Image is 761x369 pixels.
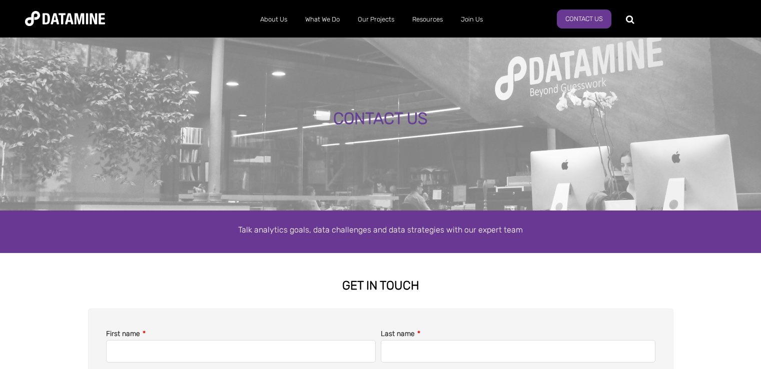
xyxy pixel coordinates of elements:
a: About Us [251,6,296,32]
a: What We Do [296,6,349,32]
div: CONTACT US [89,110,672,128]
a: Join Us [452,6,492,32]
a: Resources [403,6,452,32]
span: First name [106,329,140,338]
img: Datamine [25,11,105,26]
strong: GET IN TOUCH [342,278,419,292]
a: Our Projects [349,6,403,32]
span: Talk analytics goals, data challenges and data strategies with our expert team [238,225,523,234]
span: Last name [381,329,415,338]
a: Contact Us [557,9,611,28]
